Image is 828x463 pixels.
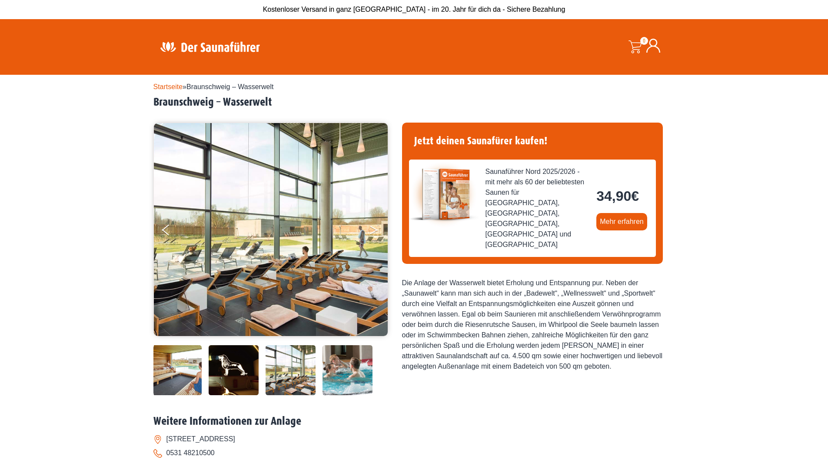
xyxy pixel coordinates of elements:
[263,6,565,13] span: Kostenloser Versand in ganz [GEOGRAPHIC_DATA] - im 20. Jahr für dich da - Sichere Bezahlung
[485,167,590,250] span: Saunaführer Nord 2025/2026 - mit mehr als 60 der beliebtesten Saunen für [GEOGRAPHIC_DATA], [GEOG...
[369,221,391,243] button: Next
[186,83,273,90] span: Braunschweig – Wasserwelt
[153,415,675,428] h2: Weitere Informationen zur Anlage
[153,96,675,109] h2: Braunschweig – Wasserwelt
[640,37,648,45] span: 0
[402,278,663,372] div: Die Anlage der Wasserwelt bietet Erholung und Entspannung pur. Neben der „Saunawelt“ kann man sic...
[596,188,639,204] bdi: 34,90
[596,213,647,230] a: Mehr erfahren
[153,432,675,446] li: [STREET_ADDRESS]
[631,188,639,204] span: €
[153,83,183,90] a: Startseite
[153,446,675,460] li: 0531 48210500
[409,130,656,153] h4: Jetzt deinen Saunafürer kaufen!
[153,83,274,90] span: »
[409,160,479,229] img: der-saunafuehrer-2025-nord.jpg
[162,221,184,243] button: Previous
